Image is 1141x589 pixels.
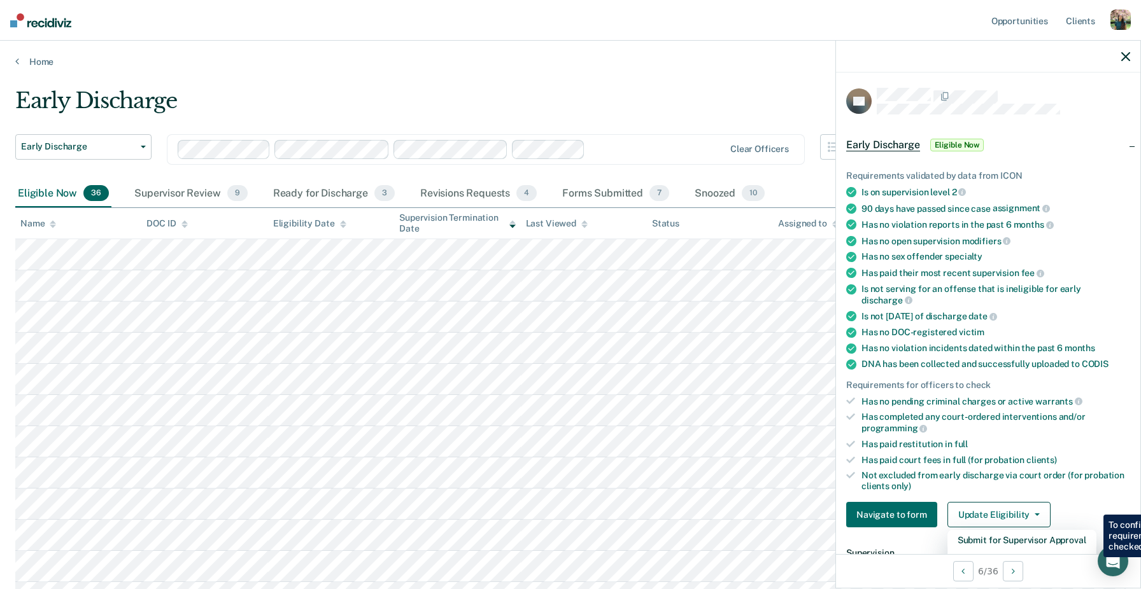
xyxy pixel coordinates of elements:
[836,125,1140,165] div: Early DischargeEligible Now
[954,439,968,449] span: full
[418,180,539,208] div: Revisions Requests
[146,218,187,229] div: DOC ID
[861,439,1130,450] div: Has paid restitution in
[526,218,588,229] div: Last Viewed
[273,218,346,229] div: Eligibility Date
[861,455,1130,466] div: Has paid court fees in full (for probation
[861,284,1130,305] div: Is not serving for an offense that is ineligible for early
[399,212,515,234] div: Supervision Termination Date
[861,186,1130,198] div: Is on supervision level
[861,470,1130,492] div: Not excluded from early discharge via court order (for probation clients
[649,185,669,202] span: 7
[861,267,1130,279] div: Has paid their most recent supervision
[132,180,250,208] div: Supervisor Review
[10,13,71,27] img: Recidiviz
[861,412,1130,433] div: Has completed any court-ordered interventions and/or
[1082,359,1109,369] span: CODIS
[20,218,56,229] div: Name
[846,548,1130,558] dt: Supervision
[861,251,1130,262] div: Has no sex offender
[861,295,912,305] span: discharge
[947,502,1051,527] button: Update Eligibility
[1003,561,1023,581] button: Next Opportunity
[945,251,982,261] span: specialty
[861,235,1130,247] div: Has no open supervision
[15,88,871,124] div: Early Discharge
[730,144,789,155] div: Clear officers
[692,180,767,208] div: Snoozed
[846,502,937,527] button: Navigate to form
[962,236,1011,246] span: modifiers
[861,359,1130,370] div: DNA has been collected and successfully uploaded to
[83,185,109,202] span: 36
[374,185,395,202] span: 3
[993,203,1050,213] span: assignment
[1035,396,1082,406] span: warrants
[742,185,765,202] span: 10
[930,139,984,151] span: Eligible Now
[861,219,1130,230] div: Has no violation reports in the past 6
[953,561,974,581] button: Previous Opportunity
[861,396,1130,407] div: Has no pending criminal charges or active
[15,56,1126,67] a: Home
[560,180,672,208] div: Forms Submitted
[227,185,248,202] span: 9
[952,187,967,197] span: 2
[861,327,1130,338] div: Has no DOC-registered
[1026,455,1057,465] span: clients)
[891,481,911,491] span: only)
[1065,343,1095,353] span: months
[516,185,537,202] span: 4
[947,530,1096,550] button: Submit for Supervisor Approval
[861,310,1130,322] div: Is not [DATE] of discharge
[861,343,1130,354] div: Has no violation incidents dated within the past 6
[846,170,1130,181] div: Requirements validated by data from ICON
[1014,219,1054,230] span: months
[778,218,838,229] div: Assigned to
[21,141,136,152] span: Early Discharge
[846,139,920,151] span: Early Discharge
[846,502,942,527] a: Navigate to form link
[947,550,1096,571] button: Mark as Ineligible
[959,327,984,337] span: victim
[652,218,679,229] div: Status
[836,554,1140,588] div: 6 / 36
[1021,268,1044,278] span: fee
[1098,546,1128,576] div: Open Intercom Messenger
[271,180,397,208] div: Ready for Discharge
[846,380,1130,391] div: Requirements for officers to check
[861,203,1130,214] div: 90 days have passed since case
[15,180,111,208] div: Eligible Now
[968,311,996,321] span: date
[861,423,927,433] span: programming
